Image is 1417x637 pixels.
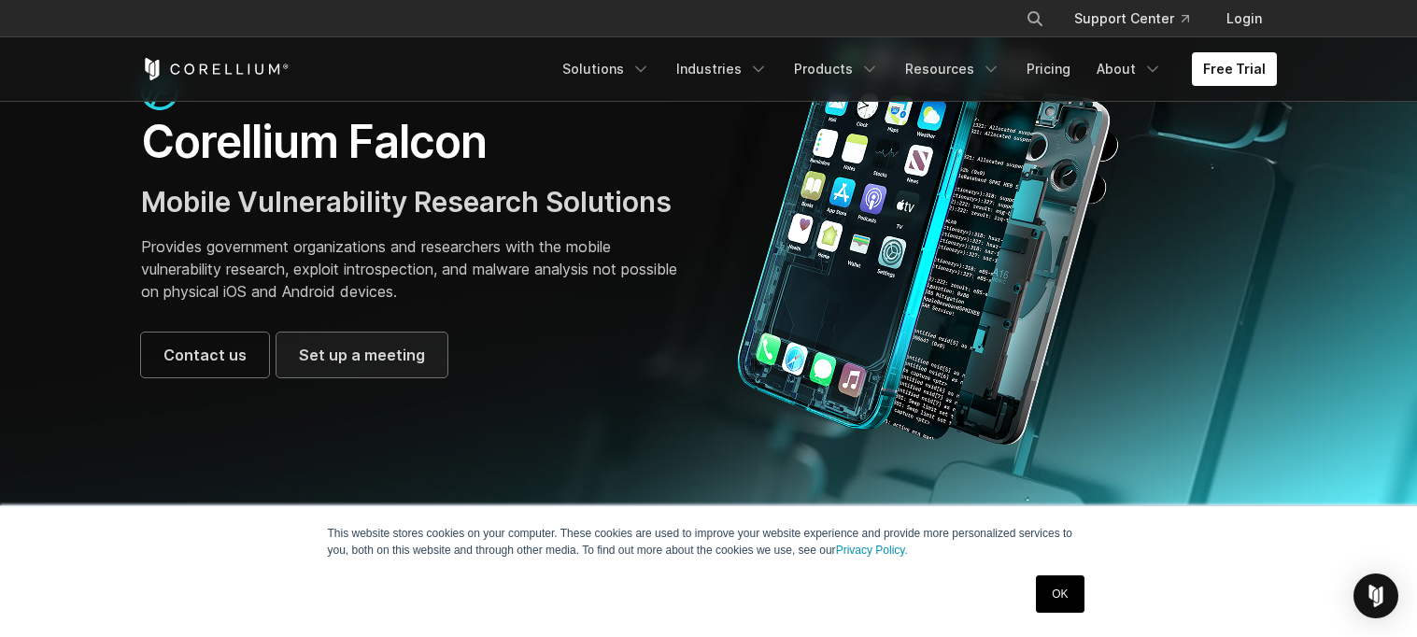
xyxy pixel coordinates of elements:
a: Products [783,52,890,86]
span: Mobile Vulnerability Research Solutions [141,185,672,219]
div: Navigation Menu [551,52,1277,86]
a: Free Trial [1192,52,1277,86]
a: Industries [665,52,779,86]
p: This website stores cookies on your computer. These cookies are used to improve your website expe... [328,525,1090,559]
a: Privacy Policy. [836,544,908,557]
a: About [1085,52,1173,86]
a: Set up a meeting [276,333,447,377]
a: Pricing [1015,52,1082,86]
h1: Corellium Falcon [141,114,690,170]
p: Provides government organizations and researchers with the mobile vulnerability research, exploit... [141,235,690,303]
span: Set up a meeting [299,344,425,366]
a: Support Center [1059,2,1204,35]
span: Contact us [163,344,247,366]
a: Corellium Home [141,58,290,80]
a: Solutions [551,52,661,86]
a: Login [1212,2,1277,35]
div: Navigation Menu [1003,2,1277,35]
a: Contact us [141,333,269,377]
div: Open Intercom Messenger [1353,573,1398,618]
a: OK [1036,575,1084,613]
button: Search [1018,2,1052,35]
a: Resources [894,52,1012,86]
img: Corellium_Falcon Hero 1 [728,4,1129,446]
